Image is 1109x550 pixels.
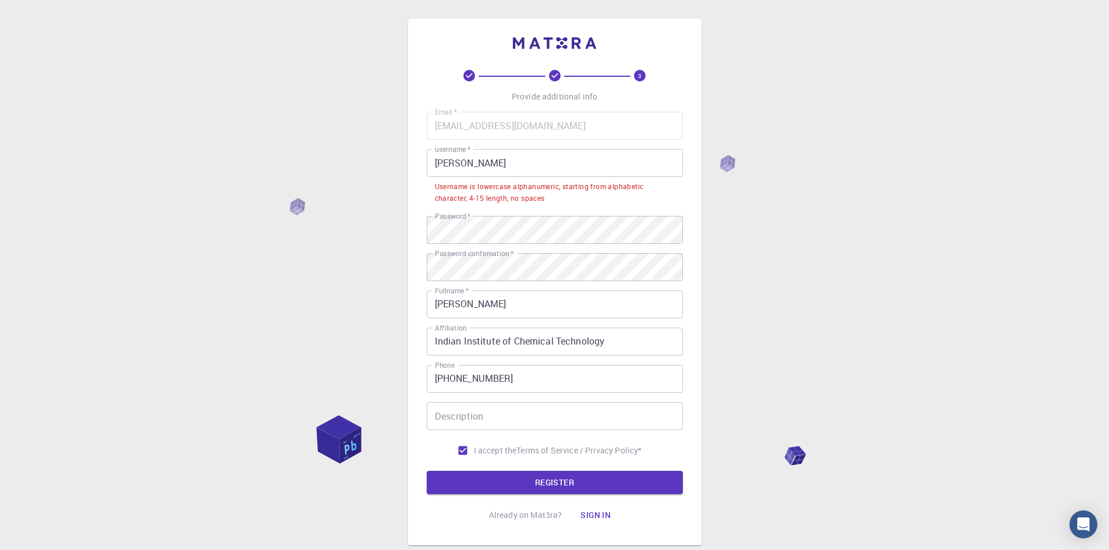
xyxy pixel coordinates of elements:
div: Username is lowercase alphanumeric, starting from alphabetic character, 4-15 length, no spaces [435,181,675,204]
span: I accept the [474,445,517,456]
label: Password confirmation [435,249,513,258]
button: Sign in [571,503,620,527]
p: Terms of Service / Privacy Policy * [516,445,642,456]
label: Email [435,107,457,117]
label: Phone [435,360,455,370]
button: REGISTER [427,471,683,494]
p: Provide additional info [512,91,597,102]
a: Terms of Service / Privacy Policy* [516,445,642,456]
div: Open Intercom Messenger [1069,510,1097,538]
label: Password [435,211,470,221]
text: 3 [638,72,642,80]
label: Fullname [435,286,469,296]
label: username [435,144,470,154]
p: Already on Mat3ra? [489,509,562,521]
label: Affiliation [435,323,466,333]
